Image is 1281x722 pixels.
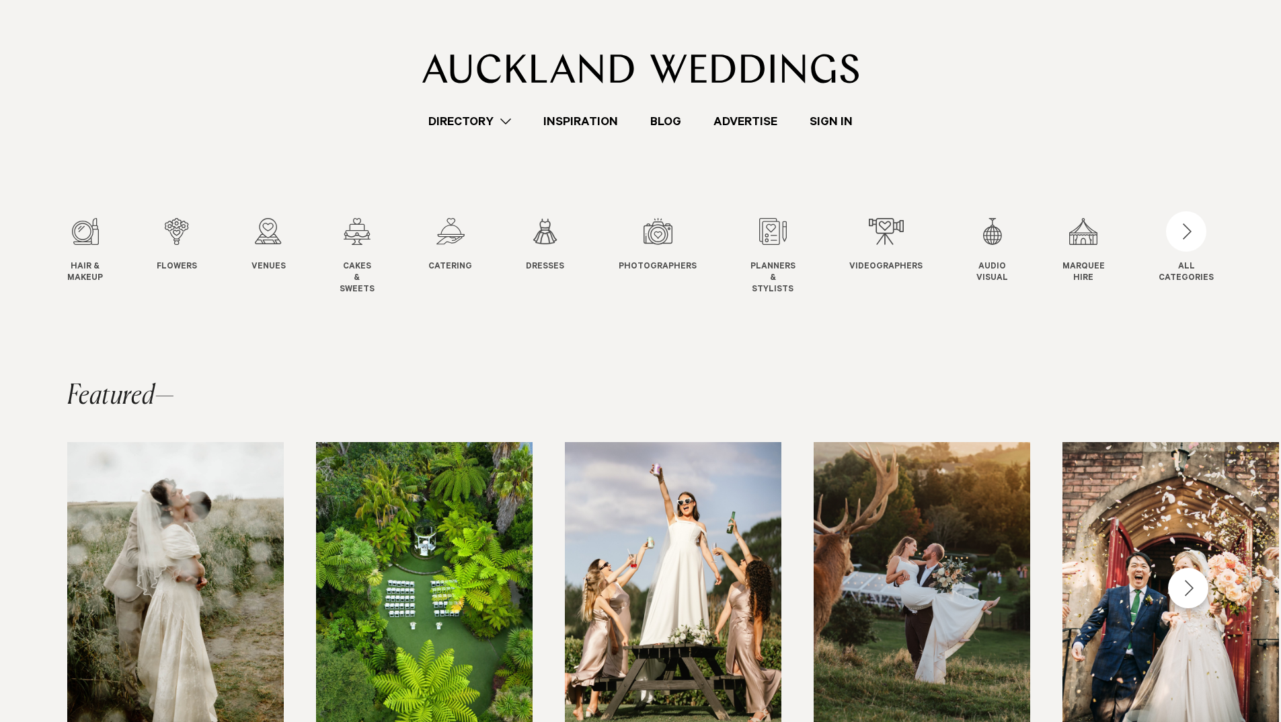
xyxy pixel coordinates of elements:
[67,218,130,295] swiper-slide: 1 / 12
[1062,218,1105,285] a: Marquee Hire
[634,112,697,131] a: Blog
[849,262,923,273] span: Videographers
[750,262,795,295] span: Planners & Stylists
[340,262,375,295] span: Cakes & Sweets
[422,54,859,83] img: Auckland Weddings Logo
[251,218,313,295] swiper-slide: 3 / 12
[976,218,1008,285] a: Audio Visual
[976,218,1035,295] swiper-slide: 10 / 12
[619,262,697,273] span: Photographers
[157,218,224,295] swiper-slide: 2 / 12
[251,218,286,273] a: Venues
[1159,262,1214,285] div: ALL CATEGORIES
[527,112,634,131] a: Inspiration
[428,218,499,295] swiper-slide: 5 / 12
[526,262,564,273] span: Dresses
[428,218,472,273] a: Catering
[340,218,401,295] swiper-slide: 4 / 12
[619,218,724,295] swiper-slide: 7 / 12
[428,262,472,273] span: Catering
[526,218,591,295] swiper-slide: 6 / 12
[619,218,697,273] a: Photographers
[750,218,822,295] swiper-slide: 8 / 12
[67,218,103,285] a: Hair & Makeup
[849,218,923,273] a: Videographers
[67,383,175,410] h2: Featured
[412,112,527,131] a: Directory
[157,262,197,273] span: Flowers
[750,218,795,295] a: Planners & Stylists
[340,218,375,295] a: Cakes & Sweets
[526,218,564,273] a: Dresses
[976,262,1008,285] span: Audio Visual
[849,218,949,295] swiper-slide: 9 / 12
[157,218,197,273] a: Flowers
[1062,218,1132,295] swiper-slide: 11 / 12
[251,262,286,273] span: Venues
[67,262,103,285] span: Hair & Makeup
[697,112,793,131] a: Advertise
[793,112,869,131] a: Sign In
[1062,262,1105,285] span: Marquee Hire
[1159,218,1214,281] button: ALLCATEGORIES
